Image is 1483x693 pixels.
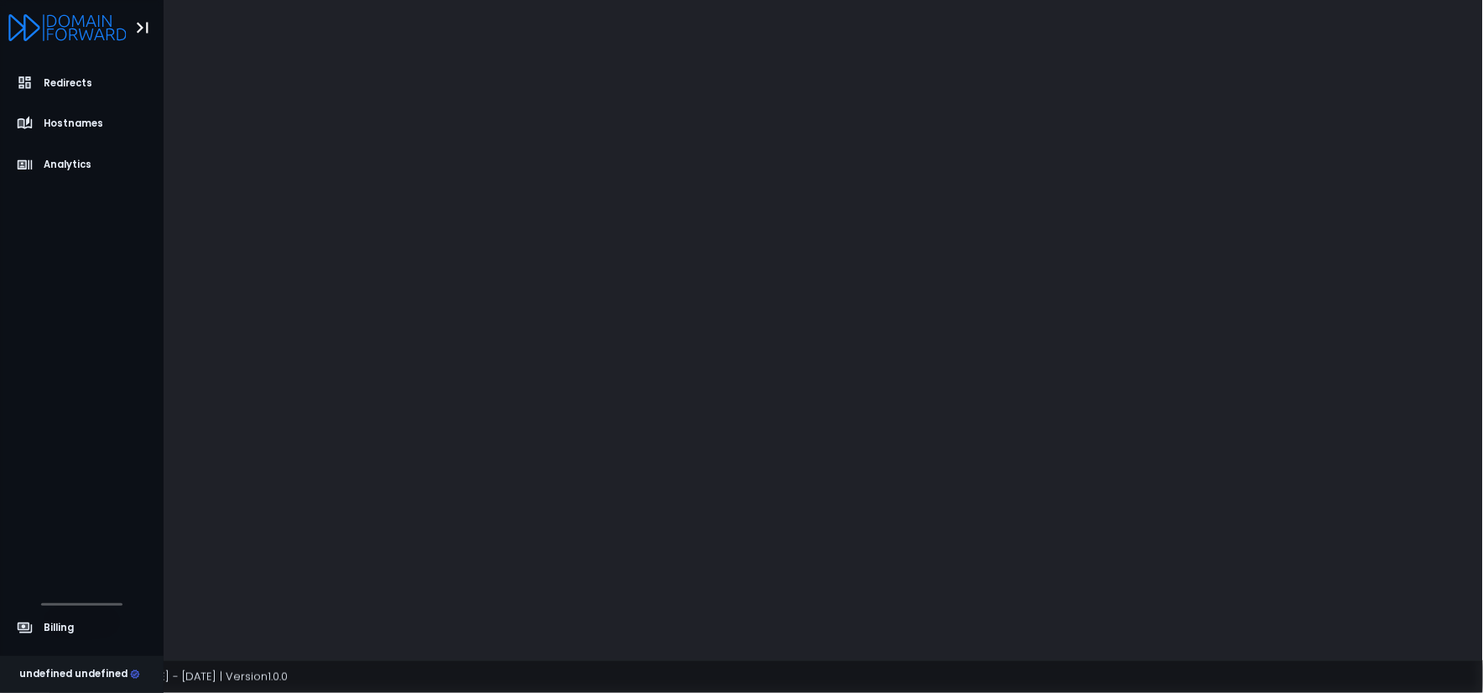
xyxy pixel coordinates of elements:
span: Hostnames [44,117,103,131]
a: Billing [8,612,156,644]
span: Copyright © [DATE] - [DATE] | Version 1.0.0 [65,669,288,685]
span: Redirects [44,76,92,91]
a: Redirects [8,67,156,100]
a: Analytics [8,148,156,181]
span: Billing [44,621,74,635]
span: Analytics [44,158,91,172]
a: Hostnames [8,107,156,140]
div: undefined undefined [19,667,140,682]
a: Logo [8,15,127,38]
button: Toggle Aside [127,12,159,44]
